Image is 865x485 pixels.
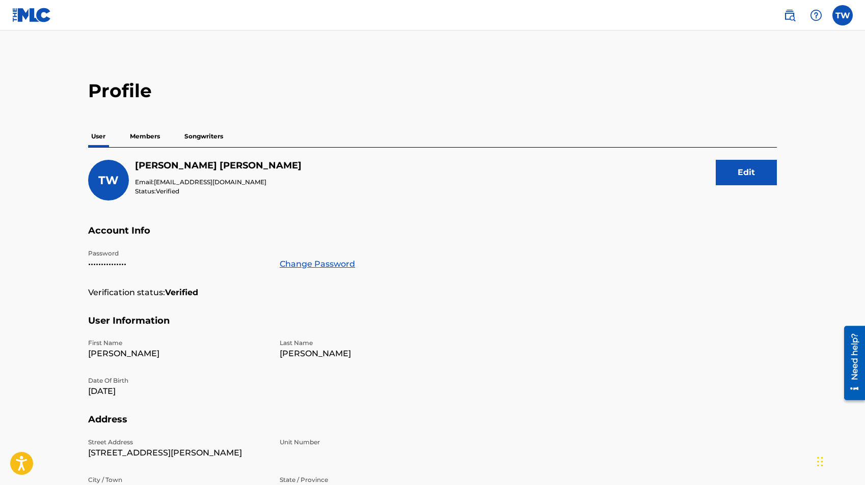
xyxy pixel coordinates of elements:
p: Members [127,126,163,147]
h5: User Information [88,315,777,339]
img: help [810,9,822,21]
img: search [783,9,796,21]
button: Edit [716,160,777,185]
p: City / Town [88,475,267,484]
p: [DATE] [88,385,267,397]
p: Unit Number [280,438,459,447]
div: Drag [817,446,823,477]
p: [PERSON_NAME] [88,348,267,360]
a: Public Search [779,5,800,25]
p: Date Of Birth [88,376,267,385]
span: Verified [156,187,179,195]
p: Songwriters [181,126,226,147]
p: Verification status: [88,287,165,299]
p: [PERSON_NAME] [280,348,459,360]
span: [EMAIL_ADDRESS][DOMAIN_NAME] [154,178,266,186]
h5: Ty Weathers [135,160,302,172]
p: User [88,126,109,147]
p: First Name [88,338,267,348]
iframe: Chat Widget [814,436,865,485]
a: Change Password [280,258,355,270]
p: Last Name [280,338,459,348]
p: Password [88,249,267,258]
p: [STREET_ADDRESS][PERSON_NAME] [88,447,267,459]
h5: Account Info [88,225,777,249]
strong: Verified [165,287,198,299]
p: Status: [135,187,302,196]
img: MLC Logo [12,8,51,22]
p: Street Address [88,438,267,447]
div: User Menu [832,5,853,25]
span: TW [98,174,119,187]
h5: Address [88,414,777,438]
p: Email: [135,178,302,187]
h2: Profile [88,79,777,102]
p: State / Province [280,475,459,484]
p: ••••••••••••••• [88,258,267,270]
iframe: Resource Center [836,322,865,404]
div: Help [806,5,826,25]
